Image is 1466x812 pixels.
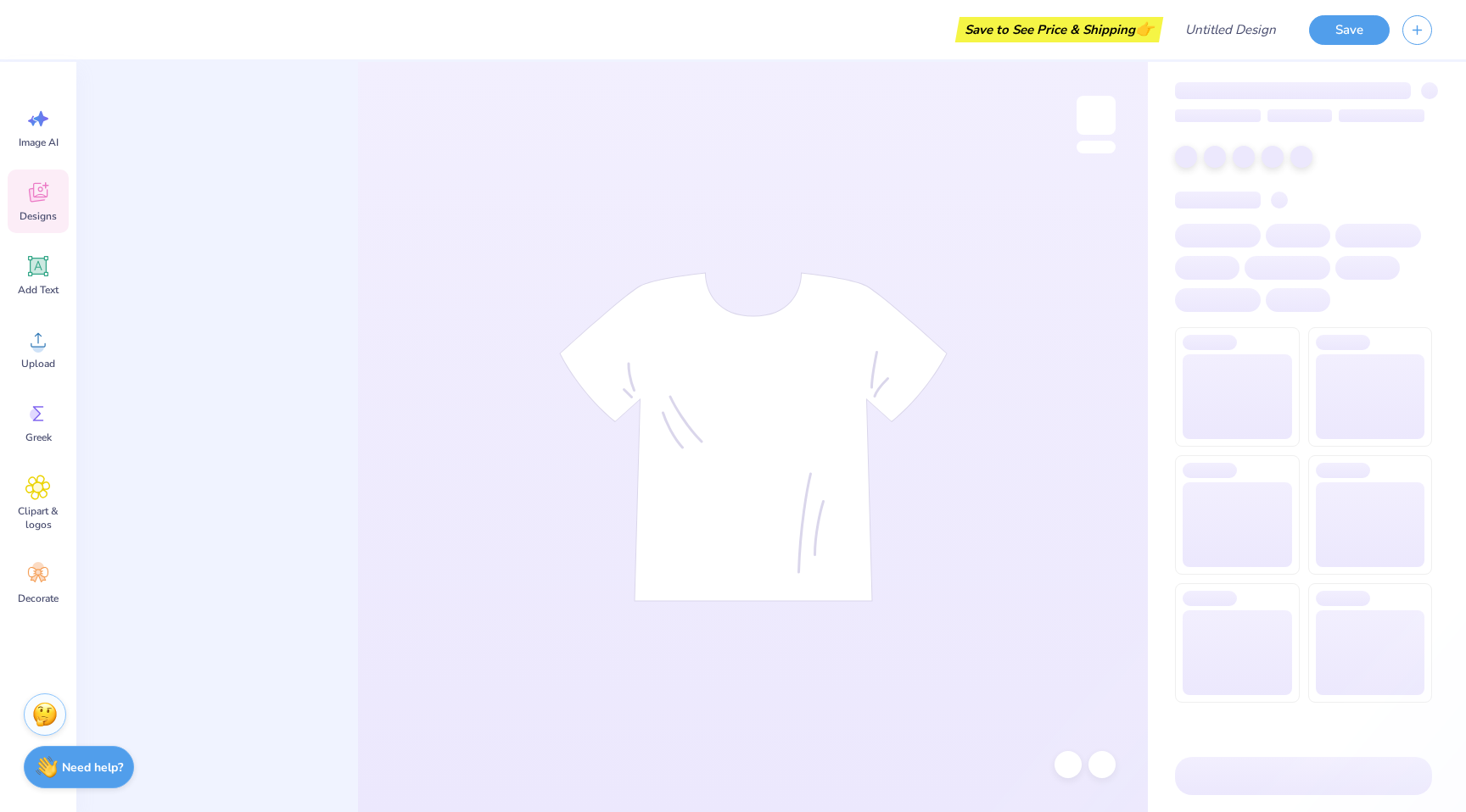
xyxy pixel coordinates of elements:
span: Image AI [19,136,59,149]
button: Save [1309,15,1390,45]
span: Clipart & logos [10,504,66,531]
div: Save to See Price & Shipping [960,17,1159,42]
span: Decorate [18,592,59,605]
img: tee-skeleton.svg [559,272,948,602]
span: Add Text [18,283,59,297]
span: Greek [25,431,52,444]
span: Designs [20,209,57,223]
span: 👉 [1135,19,1154,39]
strong: Need help? [62,759,123,776]
span: Upload [21,357,55,370]
input: Untitled Design [1172,13,1296,47]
